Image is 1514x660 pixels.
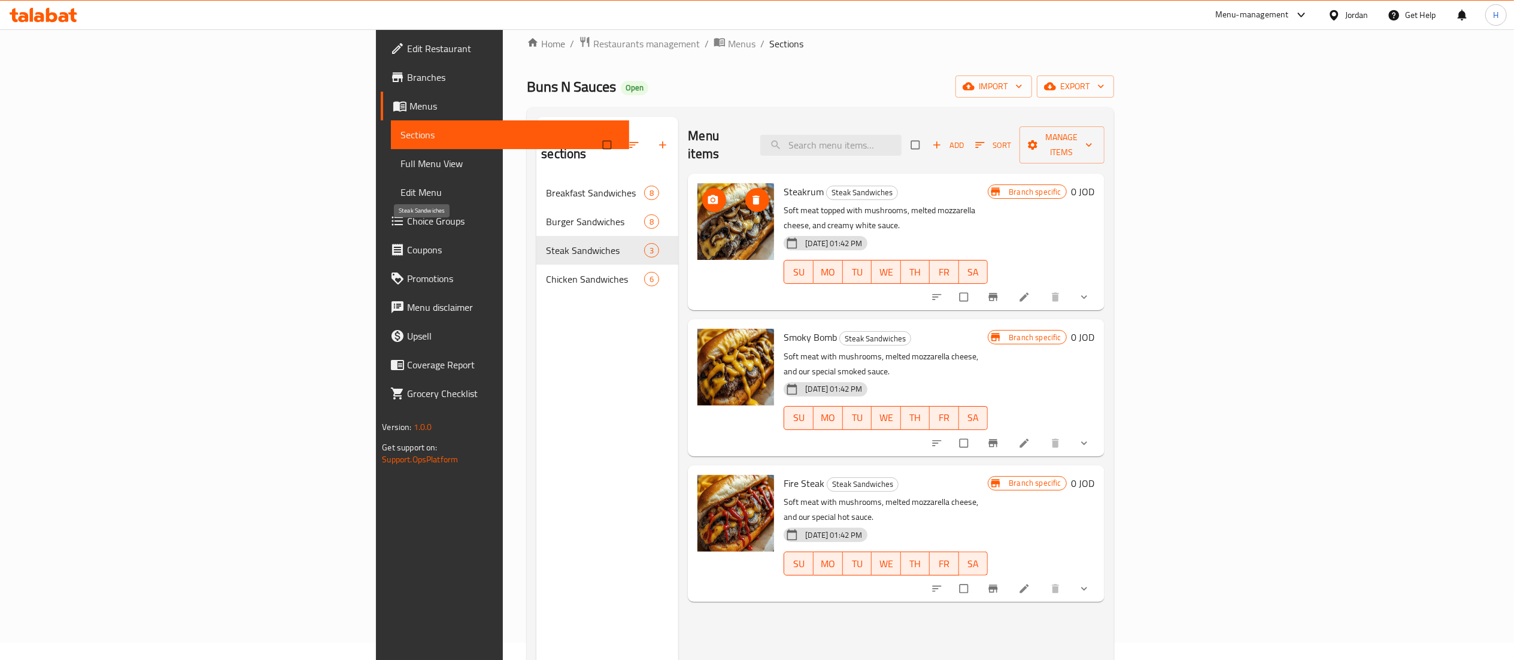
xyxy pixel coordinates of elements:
[818,555,838,573] span: MO
[1004,332,1066,343] span: Branch specific
[980,284,1009,310] button: Branch-specific-item
[381,322,629,350] a: Upsell
[1493,8,1498,22] span: H
[1042,430,1071,456] button: delete
[848,264,867,281] span: TU
[645,245,659,256] span: 3
[645,274,659,285] span: 6
[964,555,984,573] span: SA
[930,260,959,284] button: FR
[876,409,896,426] span: WE
[407,41,619,56] span: Edit Restaurant
[1078,437,1090,449] svg: Show Choices
[818,264,838,281] span: MO
[382,452,458,467] a: Support.OpsPlatform
[381,207,629,235] a: Choice Groups
[688,127,745,163] h2: Menu items
[784,203,988,233] p: Soft meat topped with mushrooms, melted mozzarella cheese, and creamy white sauce.
[952,432,978,455] span: Select to update
[621,132,650,158] span: Sort sections
[843,552,872,576] button: TU
[644,243,659,258] div: items
[407,70,619,84] span: Branches
[769,37,803,51] span: Sections
[381,235,629,264] a: Coupons
[784,552,813,576] button: SU
[964,264,984,281] span: SA
[1042,576,1071,602] button: delete
[1215,8,1289,22] div: Menu-management
[959,260,988,284] button: SA
[391,120,629,149] a: Sections
[932,138,964,152] span: Add
[381,264,629,293] a: Promotions
[407,386,619,401] span: Grocery Checklist
[924,576,952,602] button: sort-choices
[906,555,926,573] span: TH
[789,409,808,426] span: SU
[1029,130,1095,160] span: Manage items
[972,136,1015,155] button: Sort
[827,477,898,491] span: Steak Sandwiches
[959,552,988,576] button: SA
[1018,583,1033,595] a: Edit menu item
[814,552,843,576] button: MO
[955,75,1032,98] button: import
[546,272,644,286] span: Chicken Sandwiches
[546,214,644,229] span: Burger Sandwiches
[1072,475,1095,492] h6: 0 JOD
[901,552,930,576] button: TH
[901,260,930,284] button: TH
[382,419,411,435] span: Version:
[929,136,967,155] span: Add item
[381,63,629,92] a: Branches
[407,214,619,228] span: Choice Groups
[959,406,988,430] button: SA
[1037,75,1114,98] button: export
[843,406,872,430] button: TU
[381,379,629,408] a: Grocery Checklist
[818,409,838,426] span: MO
[1078,291,1090,303] svg: Show Choices
[800,238,867,249] span: [DATE] 01:42 PM
[1078,583,1090,595] svg: Show Choices
[848,555,867,573] span: TU
[784,328,837,346] span: Smoky Bomb
[407,329,619,343] span: Upsell
[536,236,678,265] div: Steak Sandwiches3
[391,149,629,178] a: Full Menu View
[872,260,901,284] button: WE
[527,36,1113,52] nav: breadcrumb
[935,409,954,426] span: FR
[967,136,1020,155] span: Sort items
[593,37,700,51] span: Restaurants management
[827,477,899,492] div: Steak Sandwiches
[1020,126,1105,164] button: Manage items
[930,552,959,576] button: FR
[1072,329,1095,346] h6: 0 JOD
[800,529,867,541] span: [DATE] 01:42 PM
[650,132,678,158] button: Add section
[697,329,774,405] img: Smoky Bomb
[1042,284,1071,310] button: delete
[1046,79,1105,94] span: export
[536,265,678,293] div: Chicken Sandwiches6
[579,36,700,52] a: Restaurants management
[1004,477,1066,489] span: Branch specific
[906,409,926,426] span: TH
[800,383,867,395] span: [DATE] 01:42 PM
[840,332,911,346] span: Steak Sandwiches
[784,260,813,284] button: SU
[1018,291,1033,303] a: Edit menu item
[645,216,659,228] span: 8
[930,406,959,430] button: FR
[644,272,659,286] div: items
[760,135,902,156] input: search
[414,419,432,435] span: 1.0.0
[705,37,709,51] li: /
[784,495,988,525] p: Soft meat with mushrooms, melted mozzarella cheese, and our special hot sauce.
[965,79,1023,94] span: import
[935,555,954,573] span: FR
[546,243,644,258] span: Steak Sandwiches
[1071,576,1100,602] button: show more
